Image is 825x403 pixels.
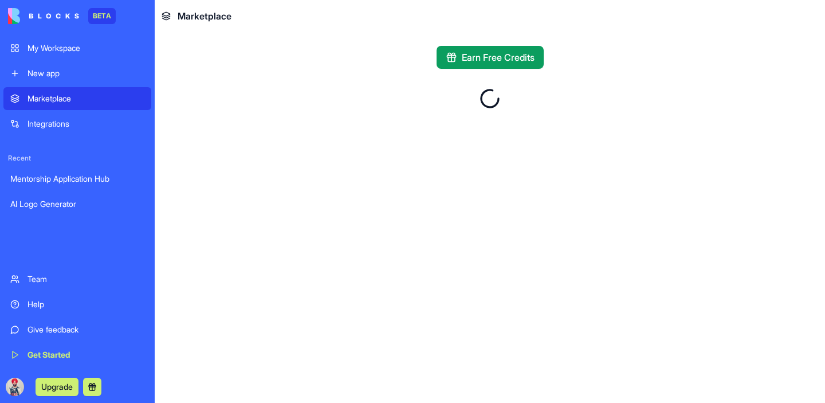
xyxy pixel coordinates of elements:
[27,349,144,361] div: Get Started
[27,324,144,335] div: Give feedback
[27,299,144,310] div: Help
[88,8,116,24] div: BETA
[3,37,151,60] a: My Workspace
[3,268,151,291] a: Team
[3,87,151,110] a: Marketplace
[437,46,544,69] button: Earn Free Credits
[3,343,151,366] a: Get Started
[462,50,535,64] span: Earn Free Credits
[36,381,78,392] a: Upgrade
[27,93,144,104] div: Marketplace
[3,167,151,190] a: Mentorship Application Hub
[27,118,144,130] div: Integrations
[36,378,78,396] button: Upgrade
[6,378,24,396] img: ACg8ocKqObnYYKsy7QcZniYC7JUT7q8uPq4hPi7ZZNTL9I16fXTz-Q7i=s96-c
[27,273,144,285] div: Team
[3,193,151,216] a: AI Logo Generator
[3,293,151,316] a: Help
[27,42,144,54] div: My Workspace
[3,318,151,341] a: Give feedback
[27,68,144,79] div: New app
[3,62,151,85] a: New app
[8,8,79,24] img: logo
[10,198,144,210] div: AI Logo Generator
[3,112,151,135] a: Integrations
[3,154,151,163] span: Recent
[10,173,144,185] div: Mentorship Application Hub
[8,8,116,24] a: BETA
[178,9,231,23] span: Marketplace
